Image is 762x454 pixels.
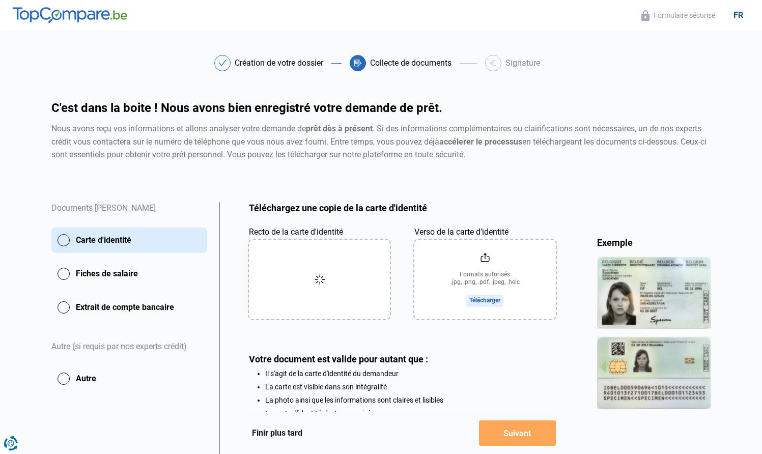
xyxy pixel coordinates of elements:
li: La photo ainsi que les informations sont claires et lisibles [265,396,556,404]
button: Suivant [479,420,556,446]
label: Recto de la carte d'identité [249,226,343,238]
div: Documents [PERSON_NAME] [51,202,207,228]
button: Carte d'identité [51,228,207,253]
button: Fiches de salaire [51,261,207,287]
div: Collecte de documents [370,59,451,67]
div: Votre document est valide pour autant que : [249,354,556,364]
div: Exemple [597,237,711,248]
img: idCard [597,257,711,409]
button: Formulaire sécurisé [638,10,718,21]
button: Extrait de compte bancaire [51,295,207,320]
div: Nous avons reçu vos informations et allons analyser votre demande de . Si des informations complé... [51,122,711,161]
h1: C'est dans la boite ! Nous avons bien enregistré votre demande de prêt. [51,102,711,114]
img: TopCompare.be [13,7,127,23]
strong: prêt dès à présent [306,124,373,133]
button: Autre [51,366,207,391]
li: Il s'agit de la carte d'identité du demandeur [265,370,556,378]
button: Finir plus tard [249,427,305,440]
strong: accélerer le processus [439,137,522,147]
li: La carte d'identité n'est pas expirée [265,409,556,417]
div: Création de votre dossier [235,59,323,67]
div: Autre (si requis par nos experts crédit) [51,328,207,366]
label: Verso de la carte d'identité [414,226,509,238]
div: fr [727,10,749,20]
h2: Téléchargez une copie de la carte d'identité [249,202,556,214]
li: La carte est visible dans son intégralité [265,383,556,391]
div: Signature [505,59,540,67]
